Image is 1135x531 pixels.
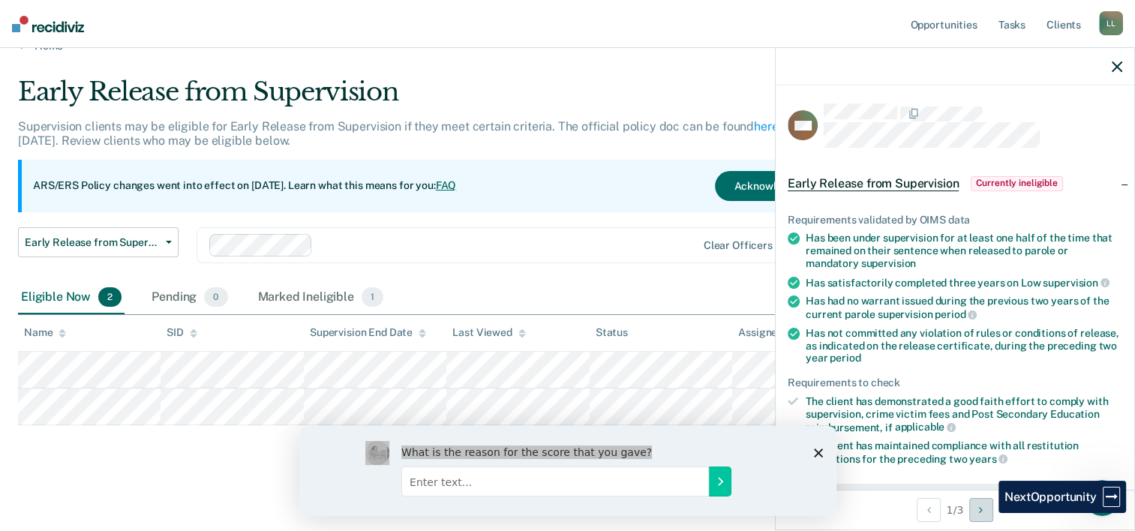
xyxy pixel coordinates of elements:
p: Supervision clients may be eligible for Early Release from Supervision if they meet certain crite... [18,119,827,148]
span: applicable [895,421,956,433]
span: Early Release from Supervision [25,236,160,249]
div: The client has maintained compliance with all restitution obligations for the preceding two [806,439,1122,465]
button: Previous Opportunity [917,498,941,522]
a: FAQ [436,179,457,191]
div: Eligible Now [18,281,125,314]
a: here [754,119,778,133]
div: Supervision End Date [310,326,426,339]
button: Next Opportunity [969,498,993,522]
div: Requirements to check [788,376,1122,389]
img: Recidiviz [12,16,84,32]
div: Status [596,326,628,339]
p: ARS/ERS Policy changes went into effect on [DATE]. Learn what this means for you: [33,178,456,193]
div: Pending [149,281,230,314]
span: 2 [98,287,122,307]
span: years [969,453,1007,465]
span: period [830,352,860,364]
span: 1 [362,287,383,307]
div: Early Release from SupervisionCurrently ineligible [776,160,1134,208]
div: Marked Ineligible [255,281,387,314]
div: Clear officers [704,239,773,252]
span: 0 [204,287,227,307]
div: Has satisfactorily completed three years on Low [806,276,1122,289]
button: Acknowledge & Close [715,171,857,201]
div: SID [167,326,197,339]
div: Has been under supervision for at least one half of the time that remained on their sentence when... [806,232,1122,269]
div: 1 / 3 [776,490,1134,529]
div: Name [24,326,66,339]
span: period [935,308,977,320]
div: Has had no warrant issued during the previous two years of the current parole supervision [806,295,1122,320]
div: Last Viewed [452,326,525,339]
iframe: Survey by Kim from Recidiviz [299,426,836,516]
span: supervision [861,257,916,269]
span: Currently ineligible [971,176,1063,191]
span: Early Release from Supervision [788,176,959,191]
iframe: Intercom live chat [1084,480,1120,516]
div: The client has demonstrated a good faith effort to comply with supervision, crime victim fees and... [806,395,1122,433]
div: Assigned to [738,326,809,339]
div: Has not committed any violation of rules or conditions of release, as indicated on the release ce... [806,327,1122,364]
div: Requirements validated by OIMS data [788,214,1122,226]
span: supervision [1043,277,1109,289]
div: Early Release from Supervision [18,76,869,119]
div: L L [1099,11,1123,35]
